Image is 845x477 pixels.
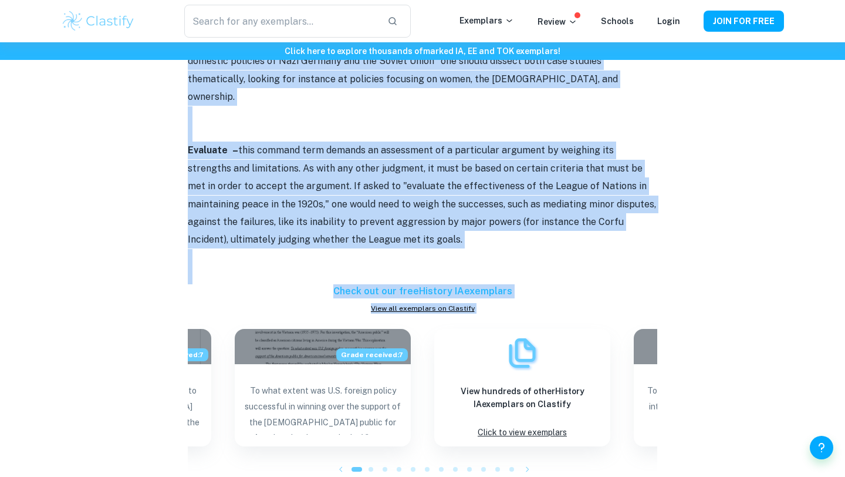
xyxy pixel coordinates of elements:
[634,329,810,446] a: Blog exemplar: To what extent was FDR governmental intTo what extent was FDR governmental interve...
[188,145,238,156] strong: Evaluate –
[434,329,610,446] a: ExemplarsView hundreds of otherHistory IAexemplars on ClastifyClick to view exemplars
[2,45,843,58] h6: Click here to explore thousands of marked IA, EE and TOK exemplars !
[61,9,136,33] img: Clastify logo
[810,436,833,459] button: Help and Feedback
[188,284,657,298] h6: Check out our free History IA exemplars
[336,348,408,361] span: Grade received: 7
[184,5,378,38] input: Search for any exemplars...
[188,303,657,314] a: View all exemplars on Clastify
[444,385,601,411] h6: View hundreds of other History IA exemplars on Clastify
[657,16,680,26] a: Login
[478,425,567,441] p: Click to view exemplars
[235,329,411,446] a: Blog exemplar: To what extent was U.S. foreign policy sGrade received:7To what extent was U.S. fo...
[538,15,577,28] p: Review
[505,335,540,371] img: Exemplars
[244,383,401,435] p: To what extent was U.S. foreign policy successful in winning over the support of the [DEMOGRAPHIC...
[188,17,657,106] p: students are expected to analyse similarities/differences between the two specified case studies....
[643,383,800,435] p: To what extent was FDR governmental intervention responsible for the end of the Great Depression ...
[601,16,634,26] a: Schools
[704,11,784,32] button: JOIN FOR FREE
[188,142,657,248] p: this command term demands an assessment of a particular argument by weighing its strengths and li...
[459,14,514,27] p: Exemplars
